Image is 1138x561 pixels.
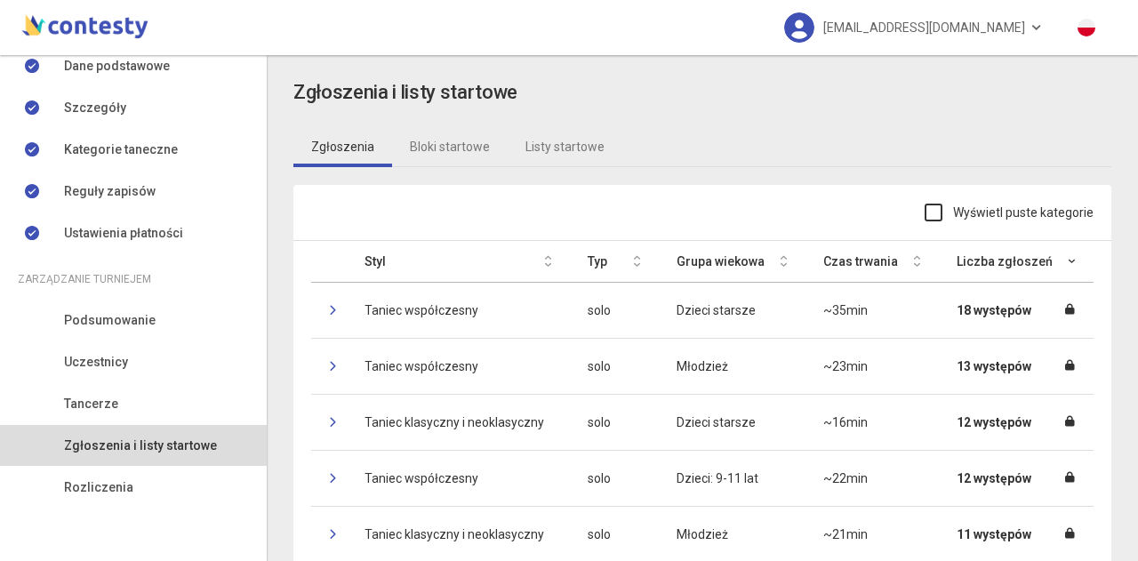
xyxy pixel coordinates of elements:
span: Zgłoszenia i listy startowe [64,436,217,455]
strong: 18 występów [957,301,1031,320]
span: [EMAIL_ADDRESS][DOMAIN_NAME] [823,9,1025,46]
td: solo [570,394,659,450]
span: Zarządzanie turniejem [18,269,151,289]
th: Grupa wiekowa [659,241,805,283]
span: Reguły zapisów [64,181,156,201]
th: Typ [570,241,659,283]
span: Uczestnicy [64,352,128,372]
td: Taniec współczesny [347,338,570,394]
span: Rozliczenia [64,477,133,497]
span: Dane podstawowe [64,56,170,76]
td: Taniec współczesny [347,282,570,338]
strong: 13 występów [957,357,1031,376]
a: Listy startowe [508,126,622,167]
app-title: sidebar.management.starting-list [293,77,1111,108]
a: Zgłoszenia [293,126,392,167]
td: Dzieci starsze [659,394,805,450]
span: Podsumowanie [64,310,156,330]
td: solo [570,282,659,338]
strong: 11 występów [957,525,1031,544]
th: Styl [347,241,570,283]
td: Taniec współczesny [347,450,570,506]
strong: 12 występów [957,469,1031,488]
th: Czas trwania [805,241,939,283]
span: ~16min [823,415,868,429]
span: Tancerze [64,394,118,413]
td: solo [570,338,659,394]
a: Bloki startowe [392,126,508,167]
td: Taniec klasyczny i neoklasyczny [347,394,570,450]
label: Wyświetl puste kategorie [925,203,1094,222]
span: Szczegóły [64,98,126,117]
td: Dzieci starsze [659,282,805,338]
strong: 12 występów [957,413,1031,432]
span: Ustawienia płatności [64,223,183,243]
span: ~23min [823,359,868,373]
td: solo [570,450,659,506]
th: Liczba zgłoszeń [939,241,1094,283]
h3: Zgłoszenia i listy startowe [293,77,517,108]
span: ~35min [823,303,868,317]
span: Kategorie taneczne [64,140,178,159]
span: ~21min [823,527,868,541]
td: Dzieci: 9-11 lat [659,450,805,506]
td: Młodzież [659,338,805,394]
span: ~22min [823,471,868,485]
